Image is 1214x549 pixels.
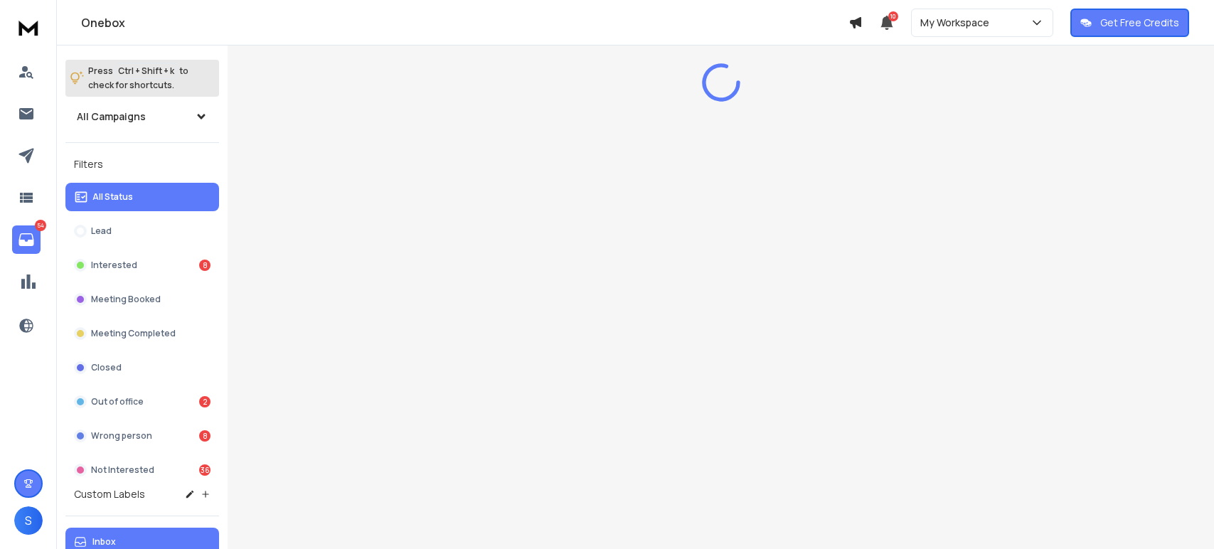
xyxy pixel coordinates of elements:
button: All Campaigns [65,102,219,131]
button: Meeting Completed [65,319,219,348]
p: Inbox [92,536,116,548]
h3: Custom Labels [74,487,145,501]
a: 54 [12,225,41,254]
p: 54 [35,220,46,231]
div: 8 [199,430,211,442]
div: 36 [199,464,211,476]
p: Interested [91,260,137,271]
button: S [14,506,43,535]
p: Wrong person [91,430,152,442]
p: Get Free Credits [1100,16,1179,30]
button: Meeting Booked [65,285,219,314]
span: Ctrl + Shift + k [116,63,176,79]
div: 2 [199,396,211,407]
h1: Onebox [81,14,848,31]
button: All Status [65,183,219,211]
p: All Status [92,191,133,203]
p: Closed [91,362,122,373]
p: Lead [91,225,112,237]
p: Out of office [91,396,144,407]
p: My Workspace [920,16,995,30]
h3: Filters [65,154,219,174]
p: Press to check for shortcuts. [88,64,188,92]
p: Meeting Booked [91,294,161,305]
button: Get Free Credits [1070,9,1189,37]
button: Not Interested36 [65,456,219,484]
span: 10 [888,11,898,21]
img: logo [14,14,43,41]
div: 8 [199,260,211,271]
p: Meeting Completed [91,328,176,339]
button: Out of office2 [65,388,219,416]
button: Interested8 [65,251,219,279]
button: Wrong person8 [65,422,219,450]
h1: All Campaigns [77,110,146,124]
button: Closed [65,353,219,382]
p: Not Interested [91,464,154,476]
button: Lead [65,217,219,245]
